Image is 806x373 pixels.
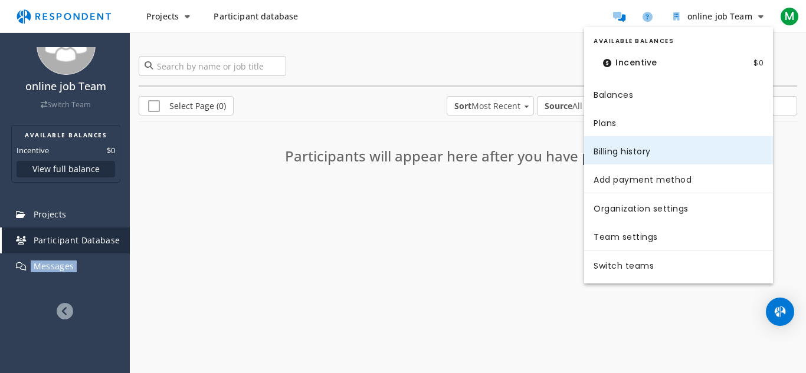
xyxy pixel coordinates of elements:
dd: $0 [753,51,764,75]
a: Billing plans [584,108,773,136]
a: Add payment method [584,164,773,193]
a: Switch teams [584,250,773,279]
dt: Incentive [594,51,667,75]
a: Billing history [584,136,773,164]
h2: Available Balances [594,37,764,46]
a: Billing balances [584,80,773,108]
section: Team balance summary [584,32,773,80]
a: Team settings [584,222,773,250]
div: Open Intercom Messenger [766,298,794,326]
a: Organization settings [584,193,773,222]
